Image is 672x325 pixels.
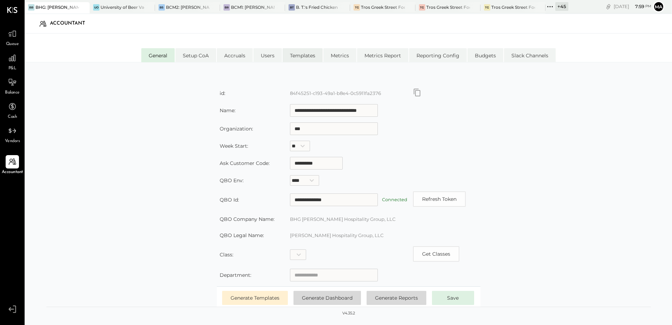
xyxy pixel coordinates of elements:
li: Users [253,48,282,62]
label: Class: [220,251,233,258]
div: v 4.35.2 [342,311,355,316]
div: Tros Greek Street Food - [GEOGRAPHIC_DATA] [426,4,470,10]
button: Copy id [413,88,421,97]
div: copy link [605,3,612,10]
li: Slack Channels [504,48,556,62]
span: Vendors [5,138,20,145]
label: QBO Env: [220,177,244,184]
div: BCM1: [PERSON_NAME] Kitchen Bar Market [231,4,274,10]
button: Generate Templates [222,291,288,305]
div: TG [354,4,360,11]
button: Refresh Token [413,191,466,207]
button: Ma [653,1,664,12]
label: id: [220,90,225,96]
div: TG [419,4,425,11]
div: + 45 [555,2,568,11]
div: B. T.'s Fried Chicken [296,4,338,10]
label: Department: [220,272,251,278]
span: Cash [8,114,17,120]
div: Uo [93,4,99,11]
a: Accountant [0,155,24,176]
li: Setup CoA [175,48,216,62]
a: Cash [0,100,24,120]
li: General [141,48,175,62]
span: P&L [8,65,17,72]
div: BB [28,4,34,11]
div: BHG: [PERSON_NAME] Hospitality Group, LLC [35,4,79,10]
button: Save [432,291,474,305]
label: Connected [382,197,407,202]
label: BHG [PERSON_NAME] Hospitality Group, LLC [290,216,395,222]
div: BS [159,4,165,11]
span: Generate Templates [231,295,279,301]
li: Budgets [467,48,503,62]
a: Vendors [0,124,24,145]
span: Balance [5,90,20,96]
span: Generate Reports [375,295,418,301]
span: Save [447,295,459,301]
div: Accountant [50,18,92,29]
div: BCM2: [PERSON_NAME] American Cooking [166,4,209,10]
li: Metrics Report [357,48,408,62]
div: University of Beer Vacaville [101,4,144,10]
label: Ask Customer Code: [220,160,270,166]
li: Reporting Config [409,48,467,62]
div: TG [484,4,490,11]
div: Tros Greek Street Food - [GEOGRAPHIC_DATA] [361,4,405,10]
a: P&L [0,51,24,72]
label: Week Start: [220,143,248,149]
li: Templates [283,48,323,62]
div: Tros Greek Street Food - [PERSON_NAME] [491,4,535,10]
label: QBO Company Name: [220,216,274,222]
a: Balance [0,76,24,96]
span: Generate Dashboard [302,295,353,301]
div: BR [224,4,230,11]
label: [PERSON_NAME] Hospitality Group, LLC [290,232,383,238]
span: Queue [6,41,19,47]
label: 84f45251-c193-49a1-b8e4-0c5911fa2376 [290,90,381,96]
a: Queue [0,27,24,47]
li: Accruals [217,48,253,62]
label: QBO Legal Name: [220,232,264,238]
button: Generate Reports [367,291,426,305]
button: Copy id [413,246,459,262]
span: Accountant [2,169,23,176]
li: Metrics [323,48,356,62]
label: QBO Id: [220,197,239,203]
button: Generate Dashboard [293,291,361,305]
div: [DATE] [614,3,651,10]
label: Organization: [220,126,253,132]
div: BT [289,4,295,11]
label: Name: [220,107,235,114]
